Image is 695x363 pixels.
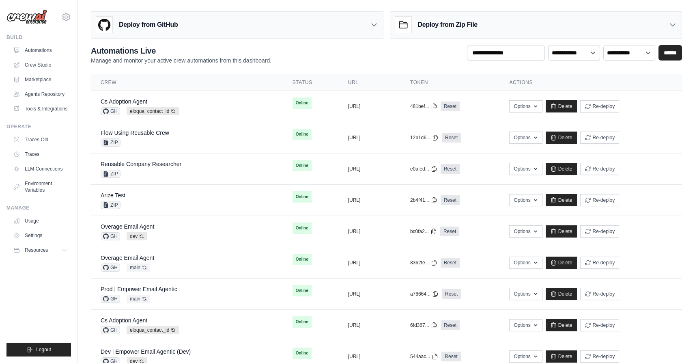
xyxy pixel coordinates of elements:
th: Crew [91,74,283,91]
a: Delete [546,100,577,112]
a: Arize Test [101,192,125,199]
button: Options [509,194,542,206]
button: Options [509,350,542,363]
button: a78664... [410,291,439,297]
button: Options [509,225,542,238]
a: Traces [10,148,71,161]
a: Reset [441,164,460,174]
span: GH [101,264,120,272]
a: Reset [440,227,459,236]
a: Delete [546,194,577,206]
a: Tools & Integrations [10,102,71,115]
span: main [127,295,150,303]
th: Token [400,74,500,91]
button: Re-deploy [580,100,620,112]
button: Re-deploy [580,163,620,175]
span: Online [293,285,312,296]
h3: Deploy from GitHub [119,20,178,30]
span: GH [101,326,120,334]
a: Marketplace [10,73,71,86]
button: Options [509,132,542,144]
button: Options [509,257,542,269]
button: Logout [6,343,71,357]
a: Reset [441,195,460,205]
button: bc0fa2... [410,228,437,235]
a: Prod | Empower Email Agentic [101,286,177,292]
a: Reset [441,258,460,268]
a: Reset [441,320,460,330]
a: Cs Adoption Agent [101,98,147,105]
span: Resources [25,247,48,253]
a: Automations [10,44,71,57]
button: 8362fe... [410,259,437,266]
button: Re-deploy [580,257,620,269]
h2: Automations Live [91,45,271,56]
a: Settings [10,229,71,242]
a: Crew Studio [10,58,71,71]
a: Reset [441,102,460,111]
a: Delete [546,350,577,363]
a: Delete [546,319,577,331]
span: ZIP [101,170,120,178]
a: Overage Email Agent [101,223,154,230]
button: Re-deploy [580,194,620,206]
img: Logo [6,9,47,25]
a: Reset [442,133,461,143]
button: Resources [10,244,71,257]
a: Usage [10,214,71,227]
span: ZIP [101,138,120,147]
button: 6fd367... [410,322,437,328]
a: Cs Adoption Agent [101,317,147,324]
a: Reusable Company Researcher [101,161,181,167]
span: GH [101,295,120,303]
button: Re-deploy [580,132,620,144]
button: Options [509,288,542,300]
img: GitHub Logo [96,17,112,33]
button: Options [509,100,542,112]
button: Re-deploy [580,288,620,300]
a: Delete [546,288,577,300]
a: Traces Old [10,133,71,146]
p: Manage and monitor your active crew automations from this dashboard. [91,56,271,65]
a: Overage Email Agent [101,255,154,261]
span: Online [293,348,312,359]
a: Delete [546,132,577,144]
h3: Deploy from Zip File [418,20,478,30]
span: eloqua_contact_id [127,326,179,334]
button: 481bef... [410,103,437,110]
a: Environment Variables [10,177,71,197]
button: Options [509,163,542,175]
a: Reset [442,289,461,299]
a: Delete [546,225,577,238]
button: Options [509,319,542,331]
a: Flow Using Reusable Crew [101,130,169,136]
a: Reset [441,352,460,361]
span: eloqua_contact_id [127,107,179,115]
button: e0afed... [410,166,437,172]
span: GH [101,107,120,115]
button: Re-deploy [580,350,620,363]
div: Build [6,34,71,41]
div: Manage [6,205,71,211]
button: 2b4f41... [410,197,437,203]
button: Re-deploy [580,225,620,238]
span: Logout [36,346,51,353]
button: 544aac... [410,353,438,360]
a: Delete [546,163,577,175]
span: GH [101,232,120,240]
span: Online [293,223,312,234]
a: Dev | Empower Email Agentic (Dev) [101,348,191,355]
span: Online [293,316,312,328]
span: Online [293,191,312,203]
span: main [127,264,150,272]
span: ZIP [101,201,120,209]
div: Operate [6,123,71,130]
span: dev [127,232,147,240]
th: Actions [499,74,682,91]
span: Online [293,129,312,140]
button: Re-deploy [580,319,620,331]
span: Online [293,160,312,171]
a: Agents Repository [10,88,71,101]
span: Online [293,254,312,265]
th: Status [283,74,338,91]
